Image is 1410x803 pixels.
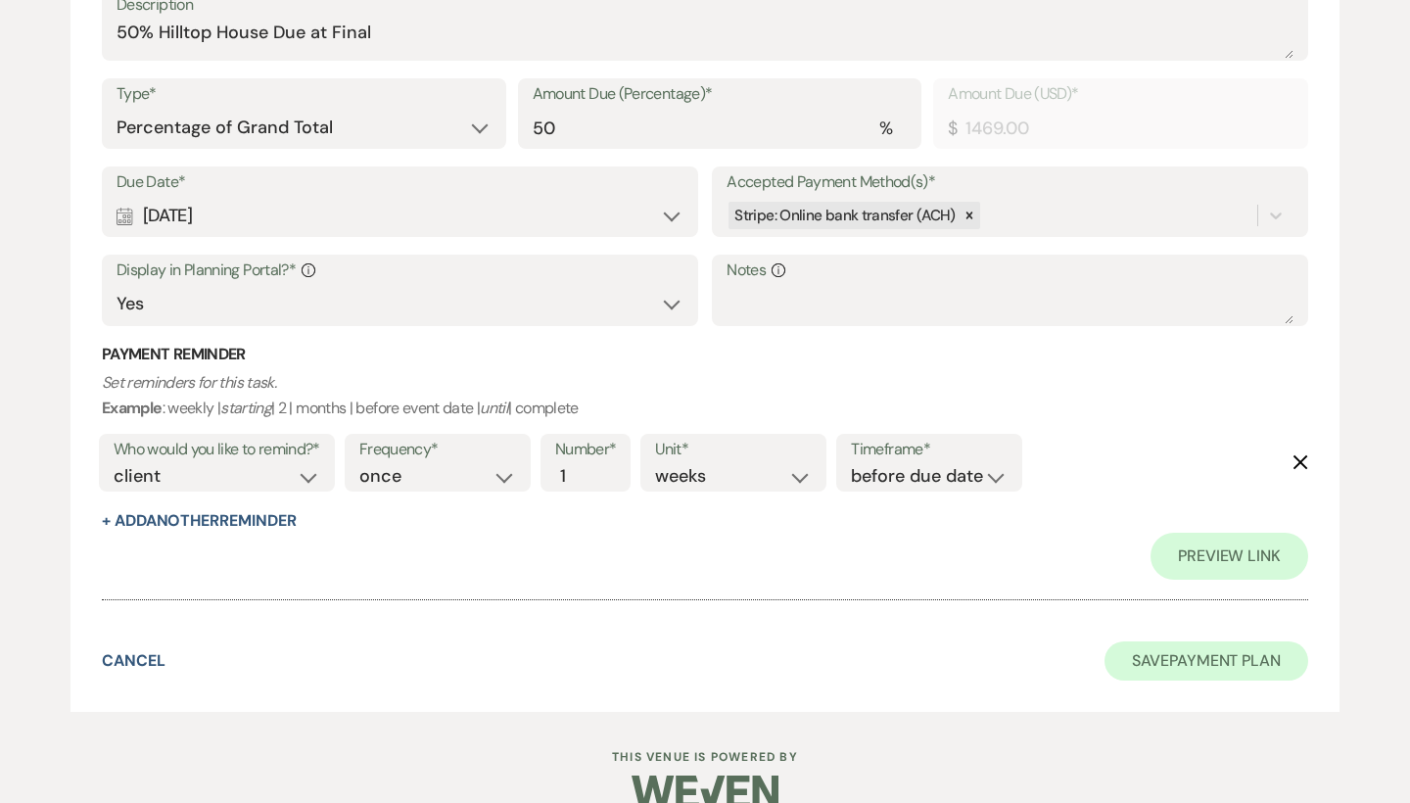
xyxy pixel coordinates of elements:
[555,436,617,464] label: Number*
[220,398,271,418] i: starting
[102,370,1308,420] p: : weekly | | 2 | months | before event date | | complete
[1104,641,1308,681] button: SavePayment Plan
[117,20,1293,59] textarea: 50% Hilltop House Due at Final
[102,344,1308,365] h3: Payment Reminder
[359,436,516,464] label: Frequency*
[533,80,908,109] label: Amount Due (Percentage)*
[734,206,955,225] span: Stripe: Online bank transfer (ACH)
[102,372,276,393] i: Set reminders for this task.
[879,116,892,142] div: %
[480,398,508,418] i: until
[102,398,163,418] b: Example
[117,257,683,285] label: Display in Planning Portal?*
[727,257,1293,285] label: Notes
[102,653,165,669] button: Cancel
[117,80,492,109] label: Type*
[114,436,320,464] label: Who would you like to remind?*
[655,436,812,464] label: Unit*
[948,80,1293,109] label: Amount Due (USD)*
[1151,533,1308,580] a: Preview Link
[948,116,957,142] div: $
[851,436,1008,464] label: Timeframe*
[117,168,683,197] label: Due Date*
[102,513,296,529] button: + AddAnotherReminder
[727,168,1293,197] label: Accepted Payment Method(s)*
[117,197,683,235] div: [DATE]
